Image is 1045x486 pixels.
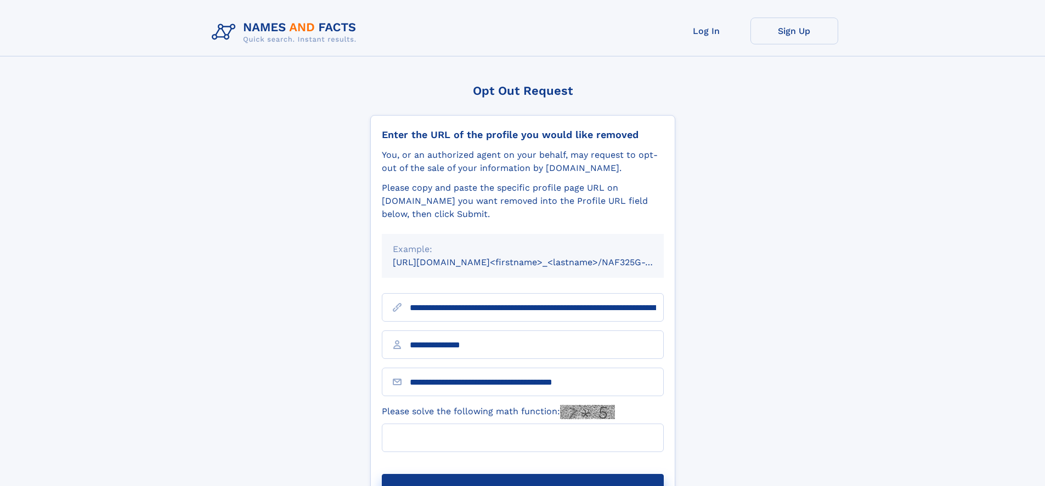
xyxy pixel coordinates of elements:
[382,181,664,221] div: Please copy and paste the specific profile page URL on [DOMAIN_NAME] you want removed into the Pr...
[663,18,750,44] a: Log In
[382,148,664,175] div: You, or an authorized agent on your behalf, may request to opt-out of the sale of your informatio...
[207,18,365,47] img: Logo Names and Facts
[370,84,675,98] div: Opt Out Request
[750,18,838,44] a: Sign Up
[382,129,664,141] div: Enter the URL of the profile you would like removed
[382,405,615,419] label: Please solve the following math function:
[393,243,653,256] div: Example:
[393,257,685,267] small: [URL][DOMAIN_NAME]<firstname>_<lastname>/NAF325G-xxxxxxxx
